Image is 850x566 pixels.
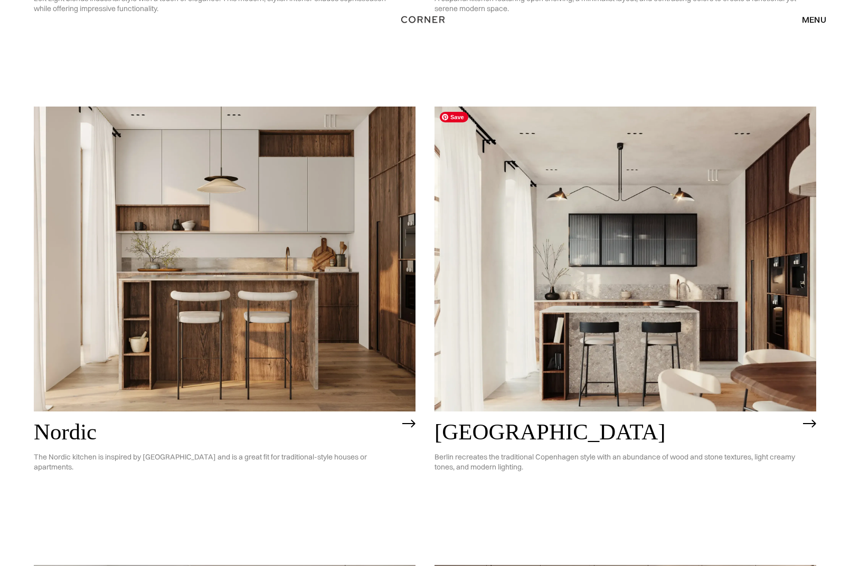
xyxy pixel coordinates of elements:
p: Berlin recreates the traditional Copenhagen style with an abundance of wood and stone textures, l... [435,444,798,480]
span: Save [440,112,468,122]
a: [GEOGRAPHIC_DATA]Berlin recreates the traditional Copenhagen style with an abundance of wood and ... [435,107,816,546]
div: menu [791,11,826,28]
p: The Nordic kitchen is inspired by [GEOGRAPHIC_DATA] and is a great fit for traditional-style hous... [34,444,397,480]
a: home [383,13,468,26]
div: menu [802,15,826,24]
h2: [GEOGRAPHIC_DATA] [435,419,798,444]
a: NordicThe Nordic kitchen is inspired by [GEOGRAPHIC_DATA] and is a great fit for traditional-styl... [34,107,415,546]
h2: Nordic [34,419,397,444]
